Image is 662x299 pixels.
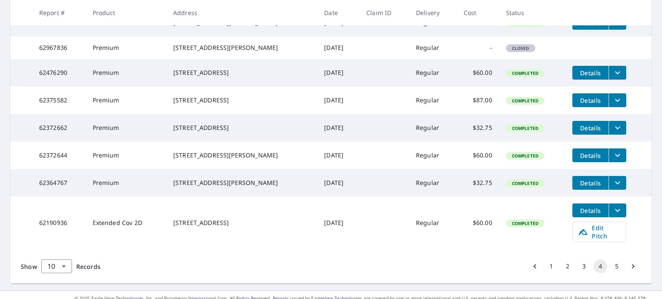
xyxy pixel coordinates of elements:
button: detailsBtn-62372662 [572,121,609,135]
a: Edit Pitch [572,222,626,242]
td: $32.75 [457,169,499,197]
div: 10 [41,254,72,278]
button: filesDropdownBtn-62372644 [609,148,626,162]
span: Details [578,179,603,187]
td: $60.00 [457,142,499,169]
span: Completed [507,153,543,159]
button: Go to page 3 [577,259,591,273]
td: [DATE] [317,169,359,197]
button: Go to next page [626,259,640,273]
td: Regular [409,114,457,142]
span: Show [21,262,37,271]
button: filesDropdownBtn-62476290 [609,66,626,80]
td: Regular [409,37,457,59]
div: [STREET_ADDRESS][PERSON_NAME] [173,43,310,52]
td: Regular [409,86,457,114]
span: Edit Pitch [578,224,621,240]
td: 62190936 [32,197,86,249]
td: - [457,37,499,59]
button: filesDropdownBtn-62190936 [609,203,626,217]
td: $60.00 [457,197,499,249]
button: Go to page 2 [561,259,575,273]
td: Premium [86,142,166,169]
span: Completed [507,220,543,226]
button: Go to page 5 [610,259,624,273]
span: Details [578,207,603,215]
span: Completed [507,180,543,186]
td: Premium [86,37,166,59]
td: [DATE] [317,142,359,169]
span: Completed [507,70,543,76]
td: Regular [409,197,457,249]
button: page 4 [593,259,607,273]
td: [DATE] [317,86,359,114]
td: Regular [409,59,457,86]
button: detailsBtn-62476290 [572,66,609,80]
td: Extended Cov 2D [86,197,166,249]
td: [DATE] [317,197,359,249]
td: Premium [86,169,166,197]
button: detailsBtn-62375582 [572,93,609,107]
td: 62967836 [32,37,86,59]
td: $87.00 [457,86,499,114]
span: Records [76,262,100,271]
td: 62476290 [32,59,86,86]
button: Go to page 1 [544,259,558,273]
div: Show 10 records [41,259,72,273]
td: 62364767 [32,169,86,197]
button: filesDropdownBtn-62364767 [609,176,626,190]
td: $60.00 [457,59,499,86]
button: filesDropdownBtn-62372662 [609,121,626,135]
td: 62372644 [32,142,86,169]
td: [DATE] [317,114,359,142]
span: Details [578,151,603,160]
span: Completed [507,125,543,131]
td: Premium [86,114,166,142]
td: [DATE] [317,37,359,59]
td: Regular [409,142,457,169]
div: [STREET_ADDRESS] [173,219,310,227]
span: Details [578,124,603,132]
td: Regular [409,169,457,197]
td: [DATE] [317,59,359,86]
button: detailsBtn-62364767 [572,176,609,190]
span: Closed [507,45,534,51]
button: filesDropdownBtn-62375582 [609,93,626,107]
td: 62372662 [32,114,86,142]
span: Completed [507,98,543,104]
span: Details [578,96,603,105]
nav: pagination navigation [527,259,641,273]
div: [STREET_ADDRESS][PERSON_NAME] [173,151,310,160]
div: [STREET_ADDRESS][PERSON_NAME] [173,179,310,187]
td: Premium [86,86,166,114]
div: [STREET_ADDRESS] [173,123,310,132]
button: Go to previous page [528,259,542,273]
button: detailsBtn-62190936 [572,203,609,217]
td: $32.75 [457,114,499,142]
td: Premium [86,59,166,86]
td: 62375582 [32,86,86,114]
div: [STREET_ADDRESS] [173,96,310,105]
div: [STREET_ADDRESS] [173,68,310,77]
span: Details [578,69,603,77]
button: detailsBtn-62372644 [572,148,609,162]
